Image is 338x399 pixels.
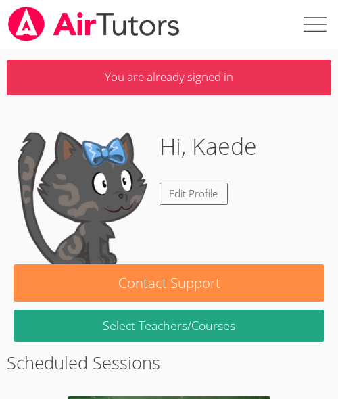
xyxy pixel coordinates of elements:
a: Edit Profile [160,183,228,205]
a: Select Teachers/Courses [14,310,325,342]
p: You are already signed in [7,60,331,95]
h1: Hi, Kaede [160,129,257,164]
button: Contact Support [14,264,325,302]
h2: Scheduled Sessions [7,350,331,375]
img: default.png [14,129,149,264]
img: airtutors_banner-c4298cdbf04f3fff15de1276eac7730deb9818008684d7c2e4769d2f7ddbe033.png [7,7,181,41]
